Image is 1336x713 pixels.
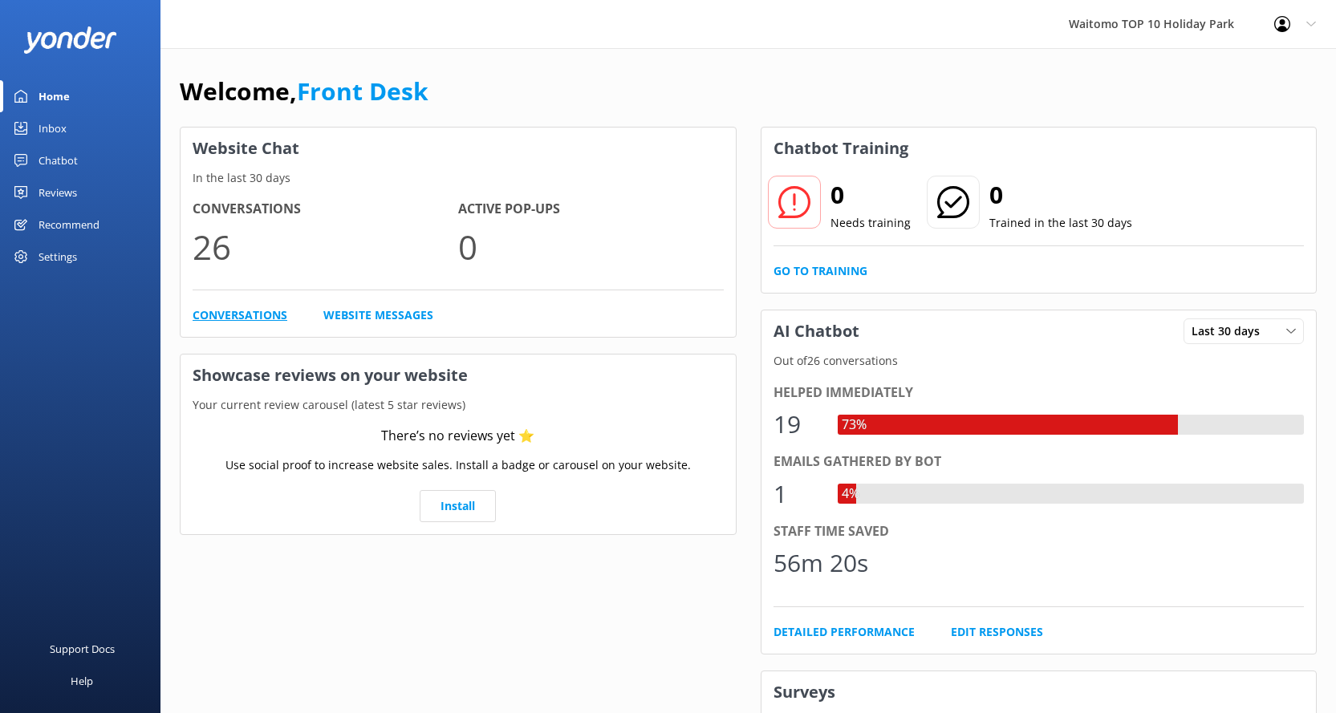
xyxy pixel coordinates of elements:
[458,220,724,273] p: 0
[774,405,822,444] div: 19
[39,241,77,273] div: Settings
[838,484,863,504] div: 4%
[181,128,736,169] h3: Website Chat
[420,490,496,522] a: Install
[39,144,78,176] div: Chatbot
[181,396,736,414] p: Your current review carousel (latest 5 star reviews)
[774,383,1305,403] div: Helped immediately
[39,80,70,112] div: Home
[830,214,911,232] p: Needs training
[774,623,915,641] a: Detailed Performance
[24,26,116,53] img: yonder-white-logo.png
[323,306,433,324] a: Website Messages
[774,452,1305,472] div: Emails gathered by bot
[39,112,67,144] div: Inbox
[774,544,868,582] div: 56m 20s
[951,623,1043,641] a: Edit Responses
[774,521,1305,542] div: Staff time saved
[39,176,77,209] div: Reviews
[39,209,99,241] div: Recommend
[193,199,458,220] h4: Conversations
[989,214,1132,232] p: Trained in the last 30 days
[838,415,871,435] div: 73%
[989,176,1132,214] h2: 0
[381,426,534,447] div: There’s no reviews yet ⭐
[761,310,871,352] h3: AI Chatbot
[193,306,287,324] a: Conversations
[761,352,1317,370] p: Out of 26 conversations
[181,169,736,187] p: In the last 30 days
[225,456,691,474] p: Use social proof to increase website sales. Install a badge or carousel on your website.
[71,665,93,697] div: Help
[761,671,1317,713] h3: Surveys
[193,220,458,273] p: 26
[297,75,428,107] a: Front Desk
[50,633,115,665] div: Support Docs
[181,354,736,396] h3: Showcase reviews on your website
[1192,322,1269,340] span: Last 30 days
[761,128,920,169] h3: Chatbot Training
[774,262,867,280] a: Go to Training
[458,199,724,220] h4: Active Pop-ups
[830,176,911,214] h2: 0
[180,72,428,111] h1: Welcome,
[774,475,822,513] div: 1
